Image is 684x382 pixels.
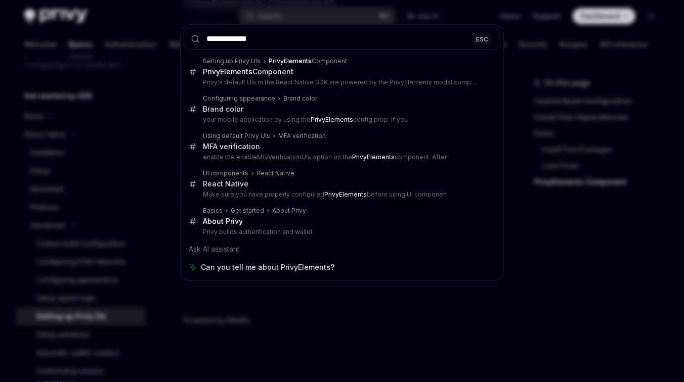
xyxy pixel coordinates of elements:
[203,94,275,103] div: Configuring appearance
[203,132,270,140] div: Using default Privy UIs
[203,78,479,86] p: Privy's default UIs in the React Native SDK are powered by the PrivyElements modal component. Only
[272,207,306,215] div: About Privy
[184,240,500,258] div: Ask AI assistant
[231,207,264,215] div: Get started
[283,94,317,103] div: Brand color
[203,179,248,188] div: React Native
[203,217,243,225] b: About Privy
[269,57,312,65] b: PrivyElements
[324,190,367,198] b: PrivyElements
[203,228,479,236] p: Privy builds authentication and wallet
[473,33,491,44] div: ESC
[269,57,347,65] div: Component
[352,153,395,161] b: PrivyElements
[203,142,260,151] div: MFA verification
[203,67,252,76] b: PrivyElements
[256,169,294,177] div: React Native
[201,262,334,272] span: Can you tell me about PrivyElements?
[203,57,261,65] div: Setting up Privy UIs
[203,207,223,215] div: Basics
[203,190,479,199] p: Make sure you have properly configured before using UI componen
[203,169,248,177] div: UI components
[203,153,479,161] p: enable the enableMfaVerificationUIs option on the component: After
[203,105,243,114] div: Brand color
[203,67,293,76] div: Component
[203,116,479,124] p: your mobile application by using the config prop. If you
[278,132,326,140] div: MFA verification
[311,116,353,123] b: PrivyElements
